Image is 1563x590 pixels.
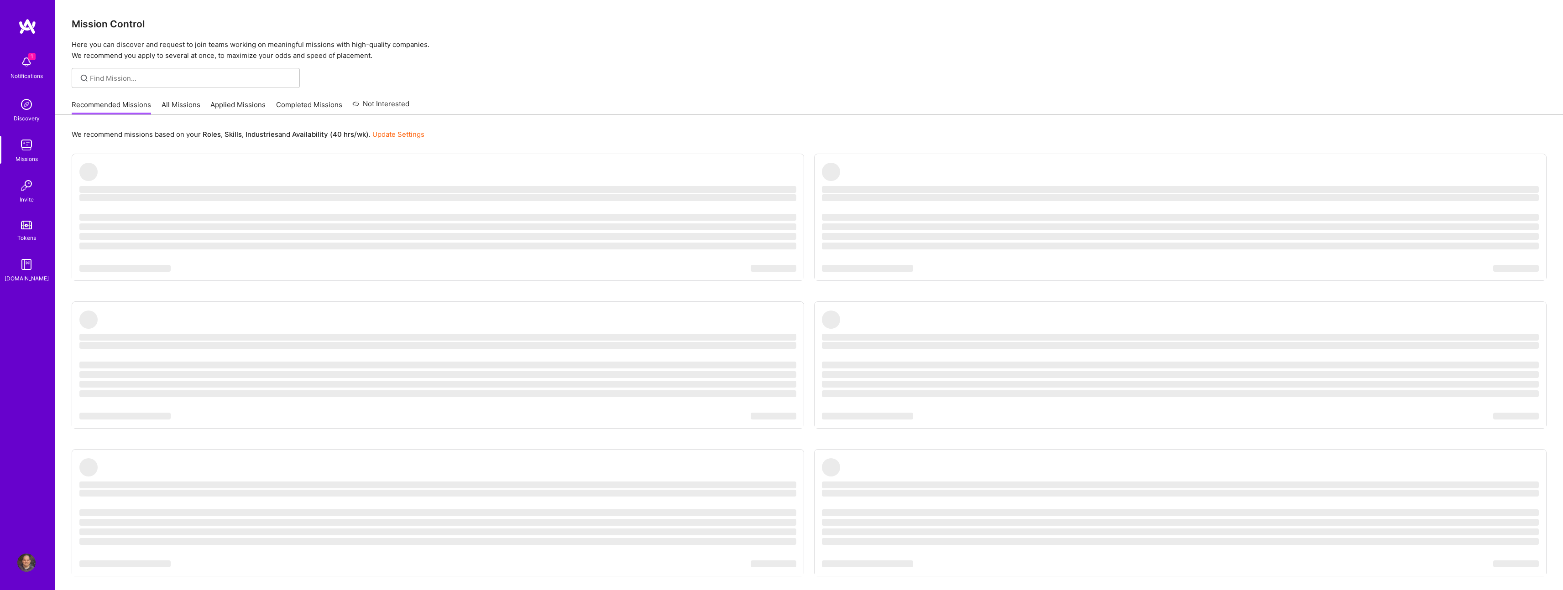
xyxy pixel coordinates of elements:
[276,100,342,115] a: Completed Missions
[17,176,36,195] img: Invite
[90,73,293,83] input: Find Mission...
[5,274,49,283] div: [DOMAIN_NAME]
[20,195,34,204] div: Invite
[17,554,36,572] img: User Avatar
[17,95,36,114] img: discovery
[17,53,36,71] img: bell
[203,130,221,139] b: Roles
[72,129,424,139] p: We recommend missions based on your , , and .
[352,98,409,115] a: Not Interested
[372,130,424,139] a: Update Settings
[17,136,36,154] img: teamwork
[28,53,36,60] span: 1
[162,100,200,115] a: All Missions
[21,221,32,229] img: tokens
[17,255,36,274] img: guide book
[15,554,38,572] a: User Avatar
[246,130,278,139] b: Industries
[72,100,151,115] a: Recommended Missions
[292,130,369,139] b: Availability (40 hrs/wk)
[14,114,40,123] div: Discovery
[72,18,1547,30] h3: Mission Control
[16,154,38,164] div: Missions
[210,100,266,115] a: Applied Missions
[225,130,242,139] b: Skills
[18,18,37,35] img: logo
[79,73,89,83] i: icon SearchGrey
[17,233,36,243] div: Tokens
[72,39,1547,61] p: Here you can discover and request to join teams working on meaningful missions with high-quality ...
[10,71,43,81] div: Notifications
